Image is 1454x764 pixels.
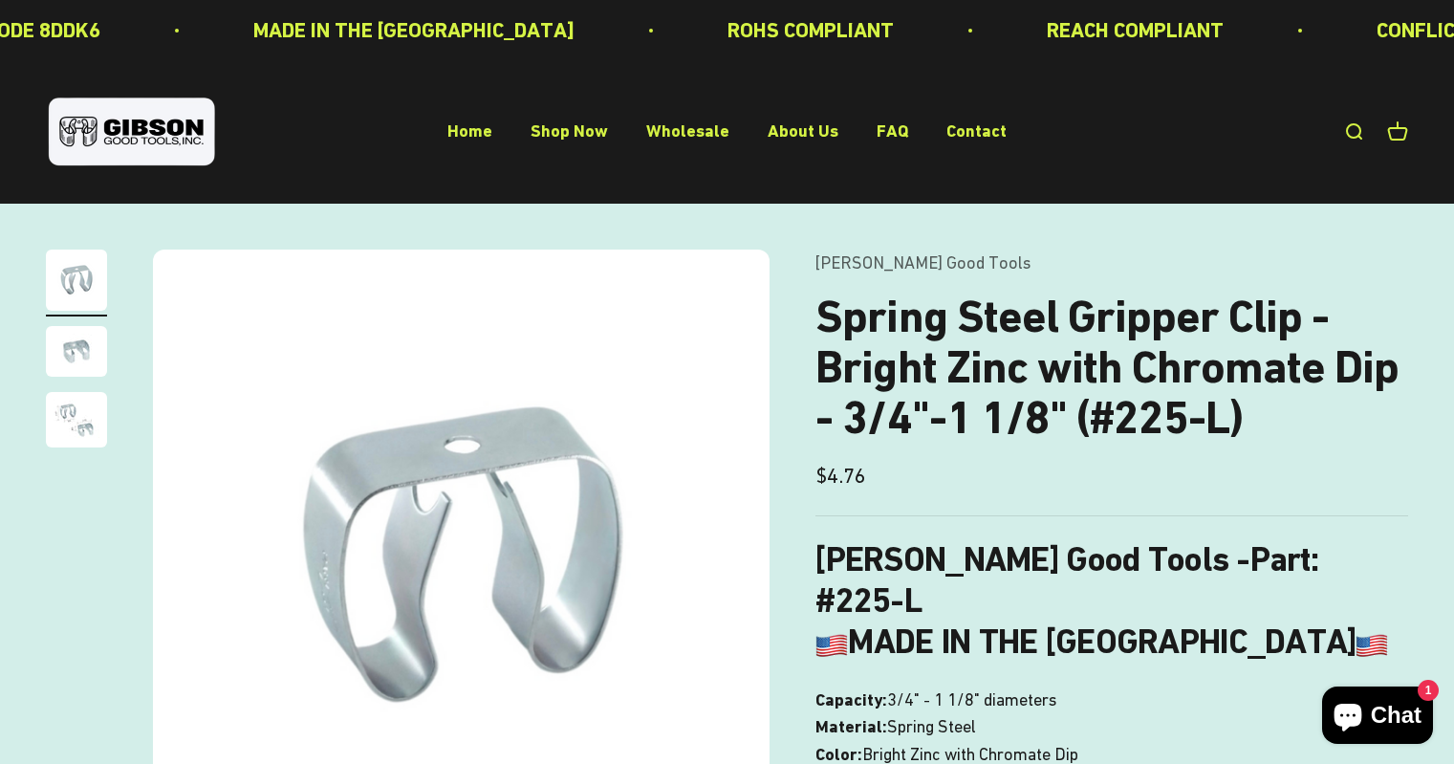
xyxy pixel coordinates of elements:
[815,459,866,492] sale-price: $4.76
[815,292,1408,443] h1: Spring Steel Gripper Clip - Bright Zinc with Chromate Dip - 3/4"-1 1/8" (#225-L)
[815,744,862,764] b: Color:
[768,121,838,142] a: About Us
[1045,13,1222,47] p: REACH COMPLIANT
[46,250,107,317] button: Go to item 1
[646,121,729,142] a: Wholesale
[815,689,887,709] b: Capacity:
[946,121,1007,142] a: Contact
[815,622,1388,662] b: MADE IN THE [GEOGRAPHIC_DATA]
[877,121,908,142] a: FAQ
[46,392,107,453] button: Go to item 3
[46,392,107,447] img: close up of a spring steel gripper clip, tool clip, durable, secure holding, Excellent corrosion ...
[1316,687,1439,749] inbox-online-store-chat: Shopify online store chat
[815,539,1310,579] b: [PERSON_NAME] Good Tools -
[887,713,976,741] span: Spring Steel
[46,326,107,377] img: close up of a spring steel gripper clip, tool clip, durable, secure holding, Excellent corrosion ...
[726,13,892,47] p: ROHS COMPLIANT
[447,121,492,142] a: Home
[531,121,608,142] a: Shop Now
[46,250,107,311] img: Gripper clip, made & shipped from the USA!
[1250,539,1311,579] span: Part
[46,326,107,382] button: Go to item 2
[815,716,887,736] b: Material:
[815,539,1318,621] b: : #225-L
[815,252,1031,273] a: [PERSON_NAME] Good Tools
[251,13,573,47] p: MADE IN THE [GEOGRAPHIC_DATA]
